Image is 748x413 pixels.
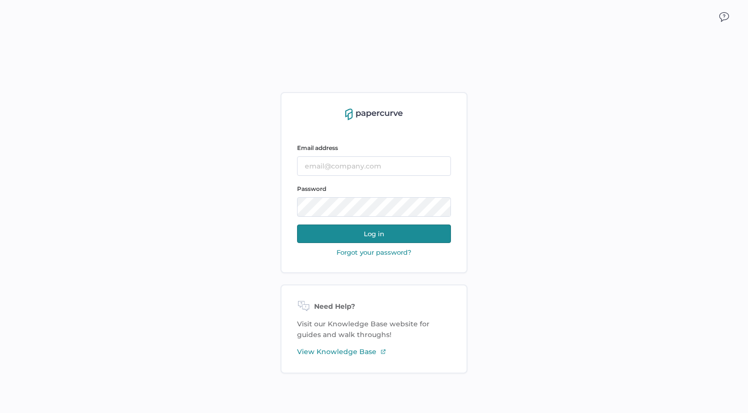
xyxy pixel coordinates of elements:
img: external-link-icon-3.58f4c051.svg [380,349,386,355]
button: Log in [297,225,451,243]
input: email@company.com [297,156,451,176]
span: Email address [297,144,338,151]
div: Visit our Knowledge Base website for guides and walk throughs! [280,284,467,374]
img: papercurve-logo-colour.7244d18c.svg [345,109,403,120]
img: need-help-icon.d526b9f7.svg [297,301,310,313]
div: Need Help? [297,301,451,313]
img: icon_chat.2bd11823.svg [719,12,729,22]
button: Forgot your password? [334,248,414,257]
span: View Knowledge Base [297,346,376,357]
span: Password [297,185,326,192]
